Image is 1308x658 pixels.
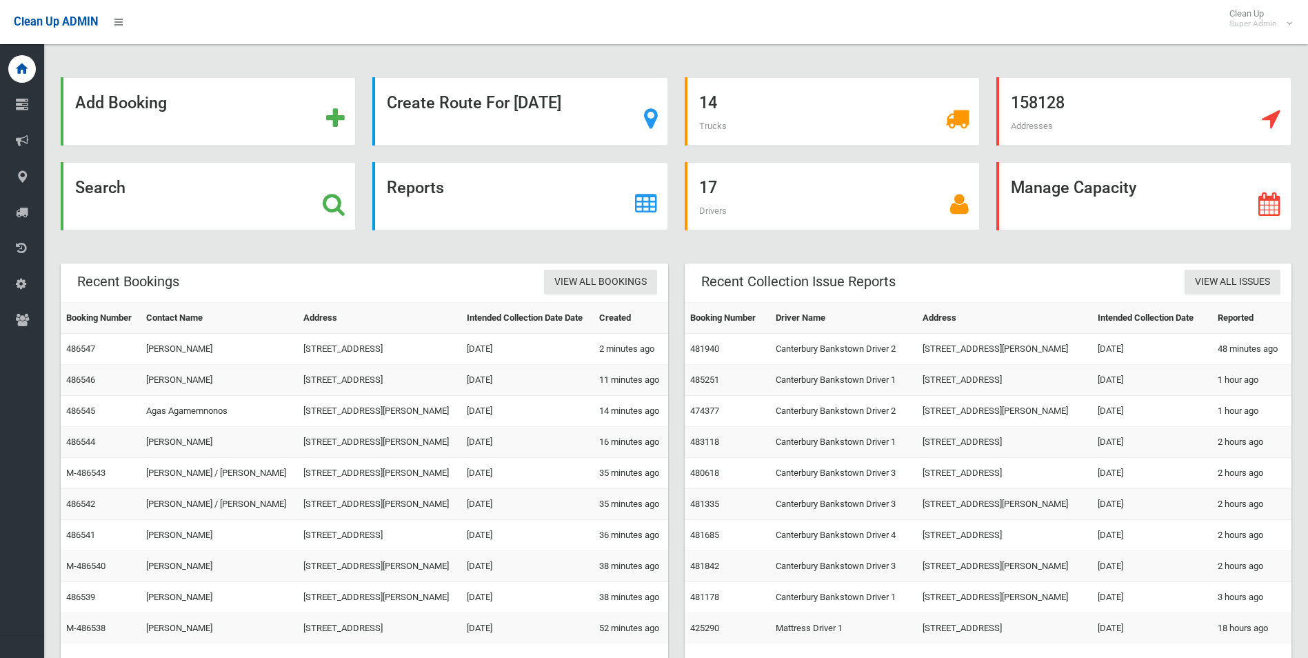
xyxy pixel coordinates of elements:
td: [STREET_ADDRESS] [917,458,1092,489]
a: 425290 [690,623,719,633]
td: [DATE] [1092,582,1212,613]
td: Canterbury Bankstown Driver 4 [770,520,917,551]
th: Created [594,303,667,334]
td: [STREET_ADDRESS][PERSON_NAME] [298,427,461,458]
td: Agas Agamemnonos [141,396,298,427]
td: [PERSON_NAME] [141,520,298,551]
td: 2 hours ago [1212,489,1291,520]
td: Canterbury Bankstown Driver 2 [770,396,917,427]
td: [DATE] [1092,613,1212,644]
td: [DATE] [1092,458,1212,489]
a: Search [61,162,356,230]
td: 1 hour ago [1212,396,1291,427]
th: Address [917,303,1092,334]
td: Canterbury Bankstown Driver 3 [770,458,917,489]
a: View All Issues [1185,270,1280,295]
td: [STREET_ADDRESS][PERSON_NAME] [917,334,1092,365]
a: View All Bookings [544,270,657,295]
small: Super Admin [1229,19,1277,29]
a: 486539 [66,592,95,602]
td: 38 minutes ago [594,551,667,582]
td: [STREET_ADDRESS] [298,334,461,365]
a: 158128 Addresses [996,77,1291,146]
td: 16 minutes ago [594,427,667,458]
strong: Search [75,178,125,197]
td: [STREET_ADDRESS][PERSON_NAME] [917,396,1092,427]
td: [DATE] [461,613,594,644]
strong: 17 [699,178,717,197]
td: [STREET_ADDRESS][PERSON_NAME] [917,489,1092,520]
td: 2 hours ago [1212,551,1291,582]
a: Reports [372,162,667,230]
a: Create Route For [DATE] [372,77,667,146]
span: Clean Up [1223,8,1291,29]
strong: Add Booking [75,93,167,112]
a: 486542 [66,499,95,509]
td: [PERSON_NAME] / [PERSON_NAME] [141,458,298,489]
td: Canterbury Bankstown Driver 1 [770,427,917,458]
td: 14 minutes ago [594,396,667,427]
a: 17 Drivers [685,162,980,230]
td: Canterbury Bankstown Driver 2 [770,334,917,365]
td: [STREET_ADDRESS] [298,520,461,551]
td: [STREET_ADDRESS][PERSON_NAME] [298,489,461,520]
header: Recent Bookings [61,268,196,295]
strong: Manage Capacity [1011,178,1136,197]
td: 18 hours ago [1212,613,1291,644]
a: 481685 [690,530,719,540]
a: M-486540 [66,561,105,571]
strong: Create Route For [DATE] [387,93,561,112]
td: 2 hours ago [1212,520,1291,551]
th: Address [298,303,461,334]
a: Add Booking [61,77,356,146]
span: Clean Up ADMIN [14,15,98,28]
td: [PERSON_NAME] [141,427,298,458]
a: 474377 [690,406,719,416]
a: 486547 [66,343,95,354]
td: [STREET_ADDRESS][PERSON_NAME] [917,551,1092,582]
a: 486545 [66,406,95,416]
span: Drivers [699,206,727,216]
a: 486544 [66,437,95,447]
td: [DATE] [1092,365,1212,396]
td: Canterbury Bankstown Driver 3 [770,551,917,582]
strong: 158128 [1011,93,1065,112]
td: [PERSON_NAME] [141,613,298,644]
td: 35 minutes ago [594,458,667,489]
th: Intended Collection Date [1092,303,1212,334]
a: 481335 [690,499,719,509]
td: [STREET_ADDRESS][PERSON_NAME] [917,582,1092,613]
td: [STREET_ADDRESS][PERSON_NAME] [298,396,461,427]
td: [STREET_ADDRESS] [917,427,1092,458]
th: Booking Number [61,303,141,334]
td: [PERSON_NAME] [141,334,298,365]
td: [DATE] [461,365,594,396]
a: 14 Trucks [685,77,980,146]
a: 481842 [690,561,719,571]
td: [DATE] [1092,551,1212,582]
a: Manage Capacity [996,162,1291,230]
header: Recent Collection Issue Reports [685,268,912,295]
a: 485251 [690,375,719,385]
td: [STREET_ADDRESS] [917,520,1092,551]
td: [DATE] [461,427,594,458]
td: Mattress Driver 1 [770,613,917,644]
td: [PERSON_NAME] [141,582,298,613]
td: [STREET_ADDRESS][PERSON_NAME] [298,551,461,582]
td: [PERSON_NAME] [141,365,298,396]
a: 481178 [690,592,719,602]
td: 1 hour ago [1212,365,1291,396]
span: Addresses [1011,121,1053,131]
td: 2 minutes ago [594,334,667,365]
th: Intended Collection Date Date [461,303,594,334]
td: [DATE] [1092,489,1212,520]
td: Canterbury Bankstown Driver 1 [770,582,917,613]
th: Contact Name [141,303,298,334]
td: [DATE] [461,489,594,520]
td: 2 hours ago [1212,427,1291,458]
td: [DATE] [461,551,594,582]
td: [DATE] [461,334,594,365]
td: [PERSON_NAME] / [PERSON_NAME] [141,489,298,520]
strong: 14 [699,93,717,112]
td: [STREET_ADDRESS] [917,365,1092,396]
